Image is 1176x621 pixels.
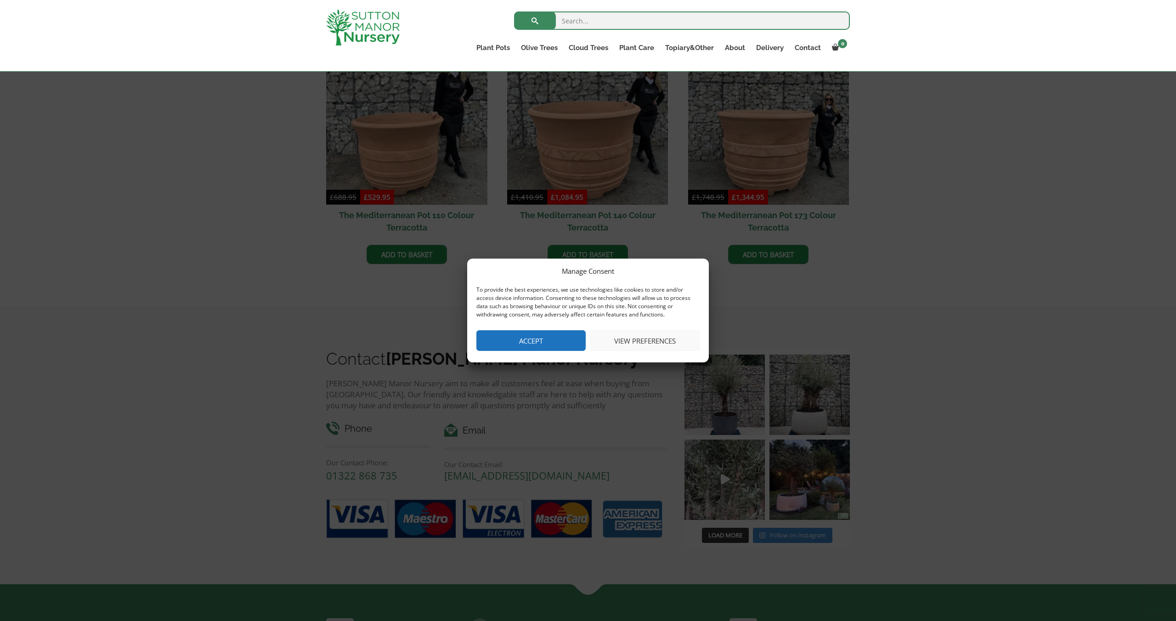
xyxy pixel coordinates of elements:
[562,265,614,277] div: Manage Consent
[826,41,850,54] a: 0
[514,11,850,30] input: Search...
[476,330,586,351] button: Accept
[719,41,751,54] a: About
[660,41,719,54] a: Topiary&Other
[326,9,400,45] img: logo
[838,39,847,48] span: 0
[614,41,660,54] a: Plant Care
[590,330,700,351] button: View preferences
[471,41,515,54] a: Plant Pots
[563,41,614,54] a: Cloud Trees
[515,41,563,54] a: Olive Trees
[751,41,789,54] a: Delivery
[789,41,826,54] a: Contact
[476,286,699,319] div: To provide the best experiences, we use technologies like cookies to store and/or access device i...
